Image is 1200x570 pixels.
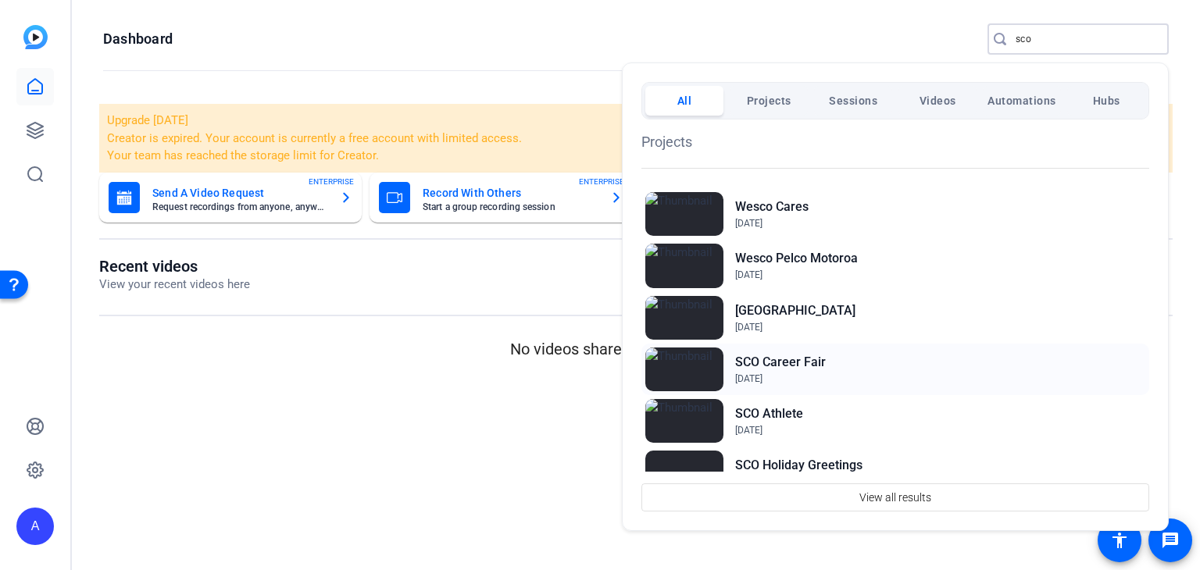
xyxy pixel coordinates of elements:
img: Thumbnail [645,296,723,340]
img: Thumbnail [645,192,723,236]
span: Videos [920,87,956,115]
h2: SCO Career Fair [735,353,826,372]
span: [DATE] [735,269,762,280]
span: Projects [747,87,791,115]
h2: SCO Athlete [735,404,803,423]
h2: Wesco Cares [735,198,809,216]
span: Automations [987,87,1056,115]
span: [DATE] [735,373,762,384]
span: [DATE] [735,425,762,436]
img: Thumbnail [645,451,723,494]
img: Thumbnail [645,399,723,443]
h2: Wesco Pelco Motoroa [735,249,858,268]
span: Hubs [1093,87,1120,115]
span: View all results [859,483,931,512]
img: Thumbnail [645,347,723,391]
span: Sessions [829,87,877,115]
span: [DATE] [735,322,762,333]
span: All [677,87,692,115]
h2: [GEOGRAPHIC_DATA] [735,301,855,320]
img: Thumbnail [645,244,723,287]
button: View all results [641,483,1149,511]
h1: Projects [641,131,1149,152]
span: [DATE] [735,218,762,229]
h2: SCO Holiday Greetings [735,456,862,475]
